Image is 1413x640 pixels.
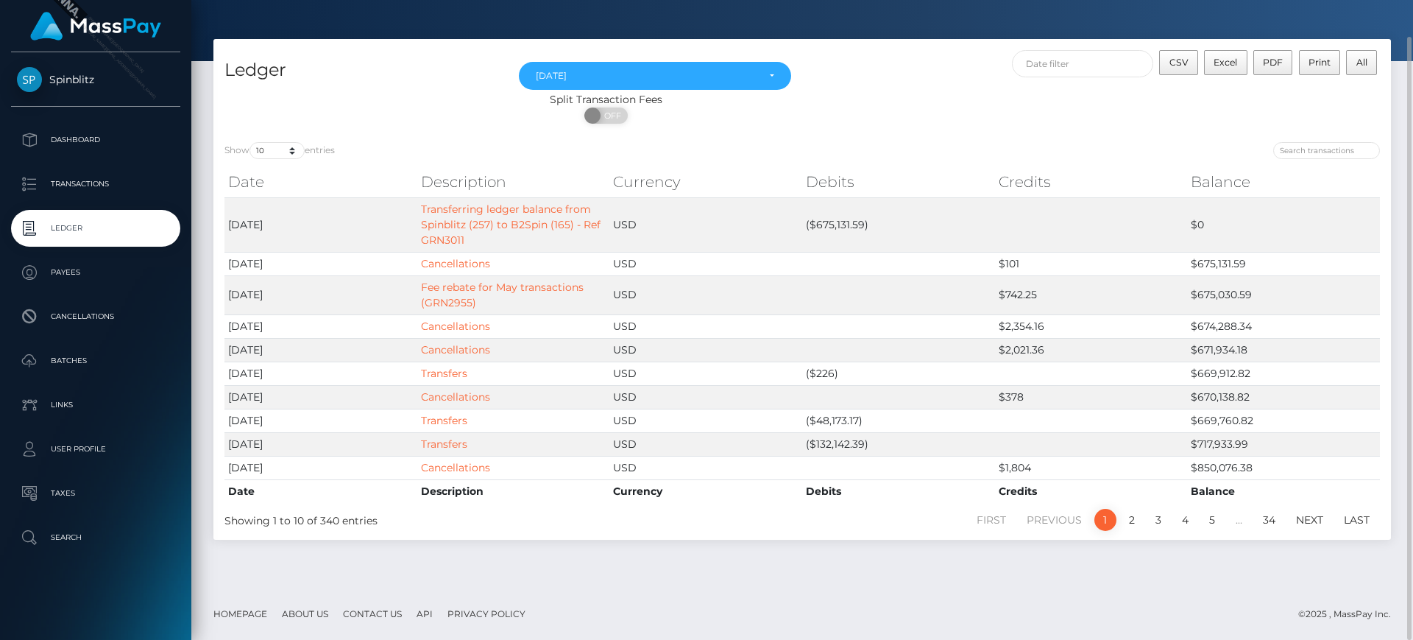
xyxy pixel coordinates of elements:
[224,362,417,385] td: [DATE]
[17,217,174,239] p: Ledger
[1121,509,1143,531] a: 2
[609,252,802,275] td: USD
[1346,50,1377,75] button: All
[995,275,1188,314] td: $742.25
[417,479,610,503] th: Description
[224,197,417,252] td: [DATE]
[1187,275,1380,314] td: $675,030.59
[536,70,757,82] div: [DATE]
[1356,57,1367,68] span: All
[11,298,180,335] a: Cancellations
[1094,509,1116,531] a: 1
[1147,509,1169,531] a: 3
[1187,432,1380,456] td: $717,933.99
[11,475,180,512] a: Taxes
[30,12,161,41] img: MassPay Logo
[17,306,174,328] p: Cancellations
[224,142,335,159] label: Show entries
[224,507,693,529] div: Showing 1 to 10 of 340 entries
[1263,57,1283,68] span: PDF
[17,261,174,284] p: Payees
[1187,362,1380,385] td: $669,912.82
[802,409,995,432] td: ($48,173.17)
[421,203,601,247] a: Transferring ledger balance from Spinblitz (257) to B2Spin (165) - Ref GRN3011
[995,167,1188,197] th: Credits
[1308,57,1331,68] span: Print
[11,431,180,468] a: User Profile
[1187,314,1380,338] td: $674,288.34
[1187,167,1380,197] th: Balance
[11,387,180,423] a: Links
[995,314,1188,338] td: $2,354.16
[11,342,180,379] a: Batches
[1187,479,1380,503] th: Balance
[276,602,334,625] a: About Us
[802,167,995,197] th: Debits
[17,350,174,372] p: Batches
[1012,50,1154,77] input: Date filter
[224,456,417,479] td: [DATE]
[1204,50,1247,75] button: Excel
[1187,252,1380,275] td: $675,131.59
[609,338,802,362] td: USD
[224,57,497,83] h4: Ledger
[224,385,417,409] td: [DATE]
[224,432,417,456] td: [DATE]
[224,252,417,275] td: [DATE]
[421,320,490,333] a: Cancellations
[17,129,174,151] p: Dashboard
[17,67,42,92] img: Spinblitz
[802,197,995,252] td: ($675,131.59)
[1187,385,1380,409] td: $670,138.82
[421,414,467,427] a: Transfers
[11,122,180,158] a: Dashboard
[802,362,995,385] td: ($226)
[224,479,417,503] th: Date
[995,385,1188,409] td: $378
[609,314,802,338] td: USD
[995,252,1188,275] td: $101
[995,338,1188,362] td: $2,021.36
[421,281,584,309] a: Fee rebate for May transactions (GRN2955)
[1201,509,1223,531] a: 5
[1214,57,1237,68] span: Excel
[1253,50,1293,75] button: PDF
[1174,509,1197,531] a: 4
[1298,606,1402,622] div: © 2025 , MassPay Inc.
[417,167,610,197] th: Description
[802,479,995,503] th: Debits
[1159,50,1198,75] button: CSV
[1273,142,1380,159] input: Search transactions
[17,173,174,195] p: Transactions
[995,456,1188,479] td: $1,804
[609,432,802,456] td: USD
[421,343,490,356] a: Cancellations
[17,394,174,416] p: Links
[609,456,802,479] td: USD
[609,275,802,314] td: USD
[17,527,174,549] p: Search
[802,432,995,456] td: ($132,142.39)
[224,167,417,197] th: Date
[609,385,802,409] td: USD
[609,409,802,432] td: USD
[17,438,174,460] p: User Profile
[609,479,802,503] th: Currency
[1255,509,1283,531] a: 34
[592,108,629,124] span: OFF
[224,409,417,432] td: [DATE]
[1336,509,1378,531] a: Last
[11,73,180,86] span: Spinblitz
[411,602,439,625] a: API
[995,479,1188,503] th: Credits
[11,254,180,291] a: Payees
[11,210,180,247] a: Ledger
[1187,197,1380,252] td: $0
[609,167,802,197] th: Currency
[421,461,490,474] a: Cancellations
[11,519,180,556] a: Search
[421,367,467,380] a: Transfers
[224,314,417,338] td: [DATE]
[442,602,531,625] a: Privacy Policy
[213,92,999,108] div: Split Transaction Fees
